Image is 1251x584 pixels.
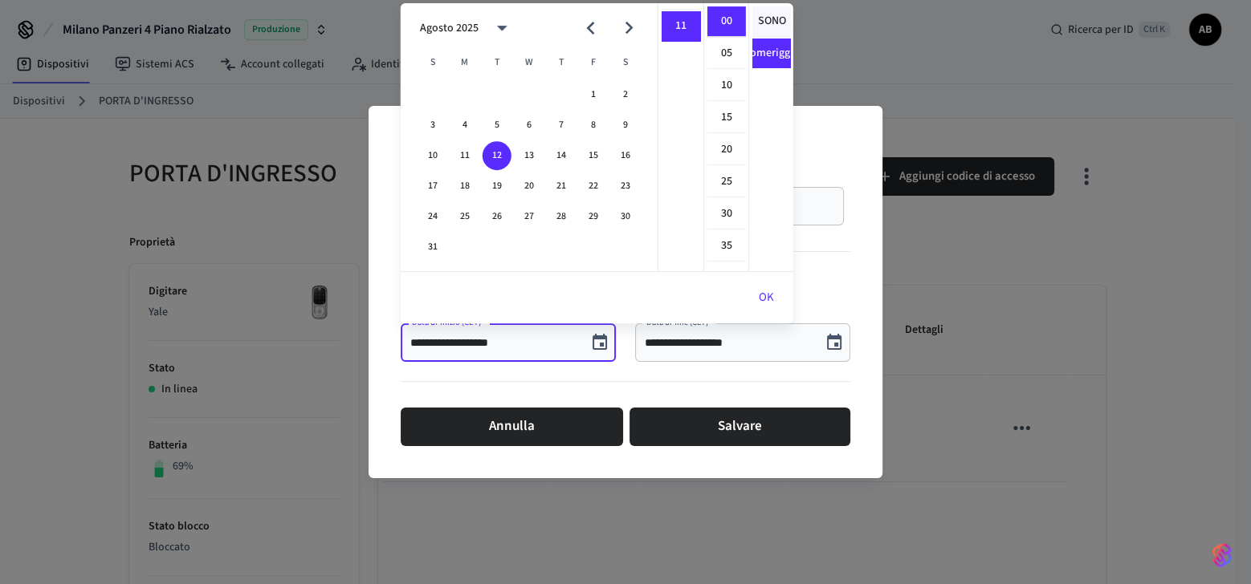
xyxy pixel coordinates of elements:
[515,47,544,79] span: Mercoledì
[621,209,630,224] font: 30
[611,47,640,79] span: Sabato
[748,3,793,271] ul: Seleziona meridiem
[721,45,732,62] font: 05
[556,148,566,163] font: 14
[547,47,576,79] span: Giovedì
[584,326,616,359] button: Scegli la data, la data selezionata è il 12 agosto 2025
[463,118,467,132] font: 4
[744,45,800,62] font: Pomeriggio
[707,231,746,262] li: 35 minuti
[759,287,774,308] font: OK
[492,209,502,224] font: 26
[621,148,630,163] font: 16
[707,6,746,37] li: 0 minuti
[707,71,746,101] li: 10 minuti
[524,179,534,193] font: 20
[492,179,502,193] font: 19
[579,47,608,79] span: Venerdì
[483,9,521,47] button: La visualizzazione Calendario è aperta, passa alla visualizzazione Anno
[556,209,566,224] font: 28
[524,148,534,163] font: 13
[721,205,732,222] font: 30
[630,408,850,446] button: Salvare
[420,20,479,37] div: Agosto 2025
[721,109,732,126] font: 15
[818,326,850,359] button: Scegli la data, la data selezionata è il 13 agosto 2025
[721,13,732,30] font: 00
[527,118,532,132] font: 6
[721,141,732,158] font: 20
[721,270,732,286] font: 40
[591,87,596,102] font: 1
[707,167,746,197] li: 25 minuti
[721,77,732,94] font: 10
[556,179,566,193] font: 21
[589,179,598,193] font: 22
[721,173,732,190] font: 25
[460,179,470,193] font: 18
[418,47,447,79] span: Domenica
[428,148,438,163] font: 10
[401,408,623,446] button: Annulla
[707,39,746,69] li: 5 minuti
[752,6,791,37] li: SONO
[428,209,438,224] font: 24
[623,118,628,132] font: 9
[707,199,746,229] li: 30 minuti
[572,9,609,47] button: Mese precedente
[589,148,598,163] font: 15
[489,415,535,439] font: Annulla
[623,87,628,102] font: 2
[718,415,762,439] font: Salvare
[492,148,502,163] font: 12
[675,18,687,34] font: 11
[428,179,438,193] font: 17
[559,118,564,132] font: 7
[703,3,748,271] ul: Seleziona i minuti
[707,135,746,165] li: 20 minuti
[621,179,630,193] font: 23
[707,263,746,294] li: 40 minuti
[460,148,470,163] font: 11
[591,118,596,132] font: 8
[524,209,534,224] font: 27
[430,118,435,132] font: 3
[609,9,647,47] button: Il mese prossimo
[495,118,499,132] font: 5
[460,209,470,224] font: 25
[450,47,479,79] span: Lunedì
[662,11,700,41] li: 11 ore
[721,237,732,254] font: 35
[752,39,791,68] li: Pomeriggio
[483,47,511,79] span: Martedì
[757,13,785,30] font: SONO
[707,103,746,133] li: 15 minuti
[658,3,703,271] ul: Seleziona gli orari
[1212,542,1232,568] img: SeamLogoGradient.69752ec5.svg
[740,278,793,317] button: OK
[428,240,438,254] font: 31
[589,209,598,224] font: 29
